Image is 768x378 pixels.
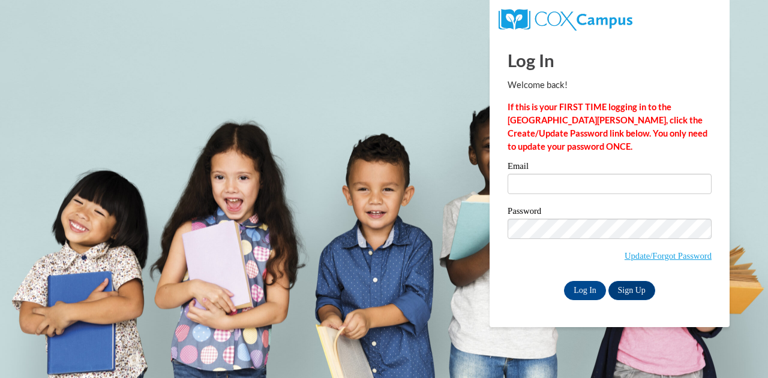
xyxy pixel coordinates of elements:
a: Sign Up [608,281,655,300]
a: COX Campus [499,14,632,24]
strong: If this is your FIRST TIME logging in to the [GEOGRAPHIC_DATA][PERSON_NAME], click the Create/Upd... [508,102,707,152]
p: Welcome back! [508,78,712,92]
label: Email [508,162,712,174]
img: COX Campus [499,9,632,31]
label: Password [508,207,712,219]
a: Update/Forgot Password [625,251,712,261]
input: Log In [564,281,606,300]
h1: Log In [508,48,712,72]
